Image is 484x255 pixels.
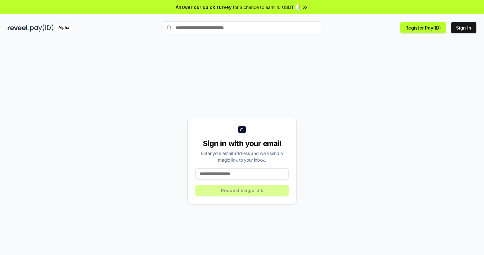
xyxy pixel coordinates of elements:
div: Sign in with your email [195,138,289,149]
img: pay_id [30,24,54,32]
button: Sign In [451,22,476,33]
div: Enter your email address and we’ll send a magic link to your inbox. [195,150,289,163]
img: reveel_dark [8,24,29,32]
span: for a chance to earn 10 USDT 📝 [233,4,301,10]
img: logo_small [238,126,246,133]
button: Register Pay(ID) [400,22,446,33]
span: Answer our quick survey [176,4,232,10]
div: Alpha [55,24,73,32]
